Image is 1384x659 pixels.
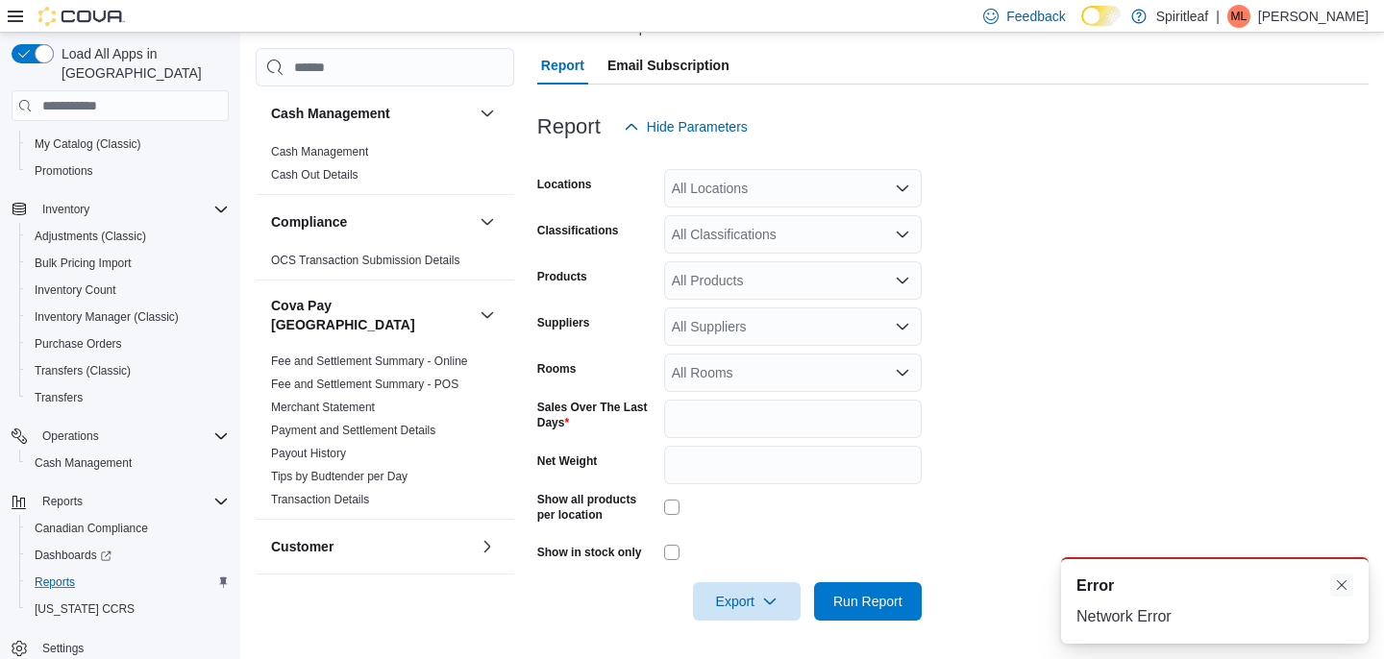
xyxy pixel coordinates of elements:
[271,378,458,391] a: Fee and Settlement Summary - POS
[35,455,132,471] span: Cash Management
[895,227,910,242] button: Open list of options
[35,336,122,352] span: Purchase Orders
[1076,574,1114,598] span: Error
[537,361,577,377] label: Rooms
[271,446,346,461] span: Payout History
[271,145,368,159] a: Cash Management
[271,492,369,507] span: Transaction Details
[537,115,601,138] h3: Report
[1006,7,1065,26] span: Feedback
[35,163,93,179] span: Promotions
[35,136,141,152] span: My Catalog (Classic)
[537,453,597,469] label: Net Weight
[271,447,346,460] a: Payout History
[537,269,587,284] label: Products
[537,315,590,330] label: Suppliers
[35,574,75,590] span: Reports
[27,386,90,409] a: Transfers
[35,198,229,221] span: Inventory
[271,144,368,159] span: Cash Management
[35,601,135,617] span: [US_STATE] CCRS
[35,282,116,298] span: Inventory Count
[704,582,789,621] span: Export
[1216,5,1220,28] p: |
[271,401,375,414] a: Merchant Statement
[4,423,236,450] button: Operations
[1076,605,1353,628] div: Network Error
[537,492,656,523] label: Show all products per location
[35,490,90,513] button: Reports
[476,102,499,125] button: Cash Management
[27,279,229,302] span: Inventory Count
[27,517,229,540] span: Canadian Compliance
[895,273,910,288] button: Open list of options
[271,469,408,484] span: Tips by Budtender per Day
[271,537,334,556] h3: Customer
[27,386,229,409] span: Transfers
[19,330,236,357] button: Purchase Orders
[1156,5,1208,28] p: Spiritleaf
[256,249,514,280] div: Compliance
[35,256,132,271] span: Bulk Pricing Import
[833,592,902,611] span: Run Report
[476,304,499,327] button: Cova Pay [GEOGRAPHIC_DATA]
[19,596,236,622] button: [US_STATE] CCRS
[35,425,229,448] span: Operations
[1330,574,1353,597] button: Dismiss toast
[271,104,472,123] button: Cash Management
[27,133,149,156] a: My Catalog (Classic)
[27,159,229,183] span: Promotions
[693,582,801,621] button: Export
[27,305,186,329] a: Inventory Manager (Classic)
[27,332,130,355] a: Purchase Orders
[27,279,124,302] a: Inventory Count
[35,198,97,221] button: Inventory
[271,167,358,183] span: Cash Out Details
[19,131,236,158] button: My Catalog (Classic)
[537,545,642,560] label: Show in stock only
[35,490,229,513] span: Reports
[271,400,375,415] span: Merchant Statement
[35,229,146,244] span: Adjustments (Classic)
[19,304,236,330] button: Inventory Manager (Classic)
[271,470,408,483] a: Tips by Budtender per Day
[895,319,910,334] button: Open list of options
[1227,5,1250,28] div: Malcolm L
[27,252,229,275] span: Bulk Pricing Import
[271,423,435,438] span: Payment and Settlement Details
[27,517,156,540] a: Canadian Compliance
[271,296,472,334] button: Cova Pay [GEOGRAPHIC_DATA]
[27,225,229,248] span: Adjustments (Classic)
[42,428,99,444] span: Operations
[1231,5,1248,28] span: ML
[1081,6,1122,26] input: Dark Mode
[541,46,584,85] span: Report
[19,223,236,250] button: Adjustments (Classic)
[27,305,229,329] span: Inventory Manager (Classic)
[27,452,139,475] a: Cash Management
[476,210,499,233] button: Compliance
[19,158,236,184] button: Promotions
[537,400,656,430] label: Sales Over The Last Days
[27,544,119,567] a: Dashboards
[271,537,472,556] button: Customer
[271,168,358,182] a: Cash Out Details
[19,277,236,304] button: Inventory Count
[271,493,369,506] a: Transaction Details
[647,117,748,136] span: Hide Parameters
[271,212,472,232] button: Compliance
[42,202,89,217] span: Inventory
[537,177,592,192] label: Locations
[271,212,347,232] h3: Compliance
[19,542,236,569] a: Dashboards
[271,377,458,392] span: Fee and Settlement Summary - POS
[27,133,229,156] span: My Catalog (Classic)
[895,365,910,380] button: Open list of options
[607,46,729,85] span: Email Subscription
[19,569,236,596] button: Reports
[27,544,229,567] span: Dashboards
[19,515,236,542] button: Canadian Compliance
[271,354,468,369] span: Fee and Settlement Summary - Online
[271,424,435,437] a: Payment and Settlement Details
